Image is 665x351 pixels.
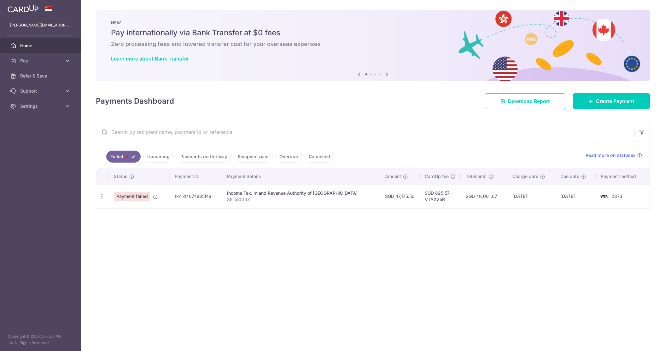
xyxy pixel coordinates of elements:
div: Income Tax. Inland Revenue Authority of [GEOGRAPHIC_DATA] [227,190,375,196]
a: Cancelled [305,151,334,163]
a: Learn more about Bank Transfer [111,55,189,62]
a: Create Payment [573,93,650,109]
a: Download Report [485,93,565,109]
img: Bank transfer banner [96,10,650,81]
p: NEW [111,20,635,25]
img: CardUp [8,5,38,13]
span: Status [114,173,127,180]
td: [DATE] [507,185,556,208]
span: CardUp fee [425,173,449,180]
span: Amount [385,173,401,180]
a: Recipient paid [234,151,273,163]
th: Payment details [222,168,380,185]
span: Download Report [508,97,550,105]
span: Payment failed [114,192,150,201]
a: Failed [106,151,141,163]
h6: Zero processing fees and lowered transfer cost for your overseas expenses [111,40,635,48]
span: Charge date [512,173,538,180]
a: Payments on the way [176,151,231,163]
span: Pay [20,58,62,64]
th: Payment method [596,168,650,185]
span: Refer & Save [20,73,62,79]
input: Search by recipient name, payment id or reference [96,122,634,142]
span: Settings [20,103,62,109]
td: [DATE] [555,185,596,208]
span: Support [20,88,62,94]
span: Total amt. [466,173,487,180]
a: Upcoming [143,151,174,163]
p: S8158513Z [227,196,375,203]
td: SGD 47,175.50 [380,185,420,208]
a: Overdue [275,151,302,163]
p: [PERSON_NAME][EMAIL_ADDRESS][DOMAIN_NAME] [10,22,71,28]
h4: Payments Dashboard [96,95,174,107]
span: Create Payment [596,97,634,105]
a: Read more on statuses [586,152,642,158]
h5: Pay internationally via Bank Transfer at $0 fees [111,28,635,38]
td: SGD 825.57 VTAX25R [420,185,461,208]
span: Due date [560,173,579,180]
td: SGD 48,001.07 [461,185,507,208]
span: Read more on statuses [586,152,636,158]
img: Bank Card [598,193,610,200]
td: txn_d4074e85f4a [170,185,222,208]
span: 2873 [611,193,622,199]
span: Home [20,43,62,49]
th: Payment ID [170,168,222,185]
